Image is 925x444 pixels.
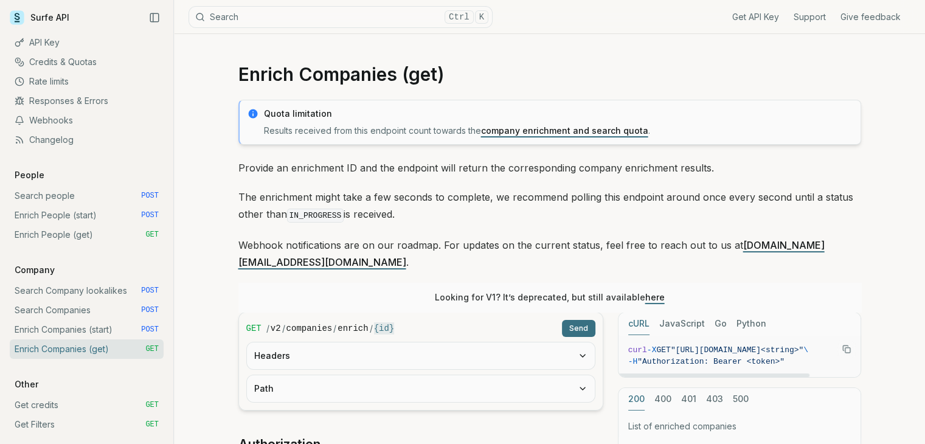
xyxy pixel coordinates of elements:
[10,111,164,130] a: Webhooks
[282,322,285,335] span: /
[264,108,853,120] p: Quota limitation
[247,342,595,369] button: Headers
[10,91,164,111] a: Responses & Errors
[637,357,785,366] span: "Authorization: Bearer <token>"
[475,10,488,24] kbd: K
[247,375,595,402] button: Path
[10,300,164,320] a: Search Companies POST
[370,322,373,335] span: /
[733,388,749,411] button: 500
[10,206,164,225] a: Enrich People (start) POST
[271,322,281,335] code: v2
[10,52,164,72] a: Credits & Quotas
[647,345,657,355] span: -X
[145,9,164,27] button: Collapse Sidebar
[628,388,645,411] button: 200
[10,33,164,52] a: API Key
[794,11,826,23] a: Support
[656,345,670,355] span: GET
[706,388,723,411] button: 403
[266,322,269,335] span: /
[10,264,60,276] p: Company
[840,11,901,23] a: Give feedback
[10,186,164,206] a: Search people POST
[286,322,333,335] code: companies
[145,230,159,240] span: GET
[10,9,69,27] a: Surfe API
[238,159,861,176] p: Provide an enrichment ID and the endpoint will return the corresponding company enrichment results.
[145,344,159,354] span: GET
[628,345,647,355] span: curl
[628,313,650,335] button: cURL
[141,325,159,335] span: POST
[145,420,159,429] span: GET
[10,415,164,434] a: Get Filters GET
[481,125,648,136] a: company enrichment and search quota
[141,210,159,220] span: POST
[333,322,336,335] span: /
[645,292,665,302] a: here
[10,130,164,150] a: Changelog
[10,281,164,300] a: Search Company lookalikes POST
[659,313,705,335] button: JavaScript
[803,345,808,355] span: \
[628,357,638,366] span: -H
[10,169,49,181] p: People
[681,388,696,411] button: 401
[10,378,43,390] p: Other
[10,395,164,415] a: Get credits GET
[10,225,164,245] a: Enrich People (get) GET
[141,191,159,201] span: POST
[238,63,861,85] h1: Enrich Companies (get)
[287,209,344,223] code: IN_PROGRESS
[837,340,856,358] button: Copy Text
[715,313,727,335] button: Go
[732,11,779,23] a: Get API Key
[374,322,395,335] code: {id}
[338,322,368,335] code: enrich
[145,400,159,410] span: GET
[10,339,164,359] a: Enrich Companies (get) GET
[671,345,803,355] span: "[URL][DOMAIN_NAME]<string>"
[246,322,262,335] span: GET
[10,320,164,339] a: Enrich Companies (start) POST
[10,72,164,91] a: Rate limits
[628,420,851,432] p: List of enriched companies
[141,286,159,296] span: POST
[189,6,493,28] button: SearchCtrlK
[435,291,665,304] p: Looking for V1? It’s deprecated, but still available
[141,305,159,315] span: POST
[238,189,861,224] p: The enrichment might take a few seconds to complete, we recommend polling this endpoint around on...
[264,125,853,137] p: Results received from this endpoint count towards the .
[654,388,671,411] button: 400
[736,313,766,335] button: Python
[445,10,474,24] kbd: Ctrl
[562,320,595,337] button: Send
[238,237,861,271] p: Webhook notifications are on our roadmap. For updates on the current status, feel free to reach o...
